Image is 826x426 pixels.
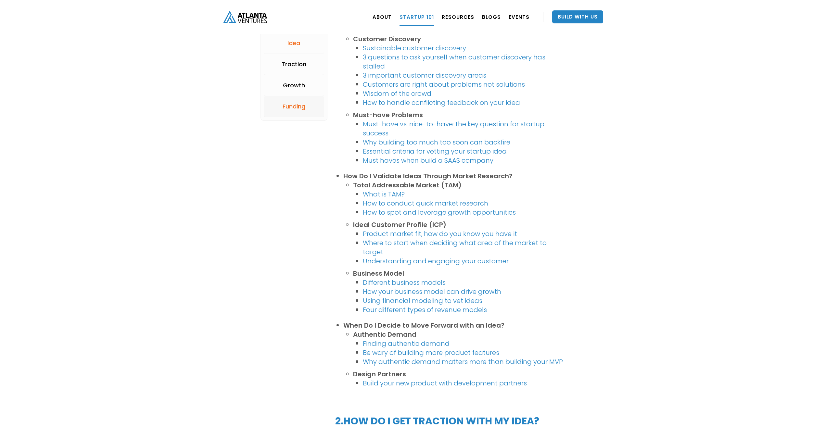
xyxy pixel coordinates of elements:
[482,8,501,26] a: BLOGS
[283,82,305,89] div: Growth
[363,89,431,98] a: Wisdom of the crowd
[363,339,450,348] a: Finding authentic demand
[363,53,545,71] a: 3 questions to ask yourself when customer discovery has stalled
[353,330,416,339] strong: Authentic Demand
[363,257,509,266] a: Understanding and engaging your customer
[552,10,603,23] a: Build With Us
[363,348,499,357] a: Be wary of building more product features
[363,44,466,53] a: Sustainable customer discovery
[283,103,305,110] div: Funding
[264,96,324,117] a: Funding
[353,220,446,229] strong: Ideal Customer Profile (ICP)
[442,8,474,26] a: RESOURCES
[373,8,392,26] a: ABOUT
[363,156,493,165] a: Must haves when build a SAAS company
[363,229,517,238] a: Product market fit, how do you know you have it
[363,119,544,138] a: Must-have vs. nice-to-have: the key question for startup success
[363,238,547,257] a: Where to start when deciding what area of the market to target
[264,54,324,75] a: Traction
[363,208,516,217] a: How to spot and leverage growth opportunities
[363,287,501,296] a: How your business model can drive growth
[400,8,434,26] a: Startup 101
[363,305,487,314] a: Four different types of revenue models
[287,40,300,46] div: Idea
[509,8,529,26] a: EVENTS
[353,34,421,44] strong: Customer Discovery
[363,199,488,208] a: How to conduct quick market research
[282,61,306,68] div: Traction
[363,138,510,147] a: Why building too much too soon can backfire
[363,98,520,107] a: How to handle conflicting feedback on your idea
[363,147,507,156] a: Essential criteria for vetting your startup idea
[363,71,486,80] a: 3 important customer discovery areas
[353,269,404,278] strong: Business Model
[353,110,423,119] strong: Must-have Problems
[363,296,482,305] a: Using financial modeling to vet ideas
[343,321,504,330] strong: When Do I Decide to Move Forward with an Idea?
[363,357,563,366] a: Why authentic demand matters more than building your MVP
[353,370,406,379] strong: Design Partners
[363,278,446,287] a: Different business models
[363,80,525,89] a: Customers are right about problems not solutions
[353,181,462,190] strong: Total Addressable Market (TAM)
[363,379,527,388] a: Build your new product with development partners
[343,171,513,181] strong: How Do I Validate Ideas Through Market Research?
[264,75,324,96] a: Growth
[363,190,405,199] a: What is TAM?
[264,33,324,54] a: Idea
